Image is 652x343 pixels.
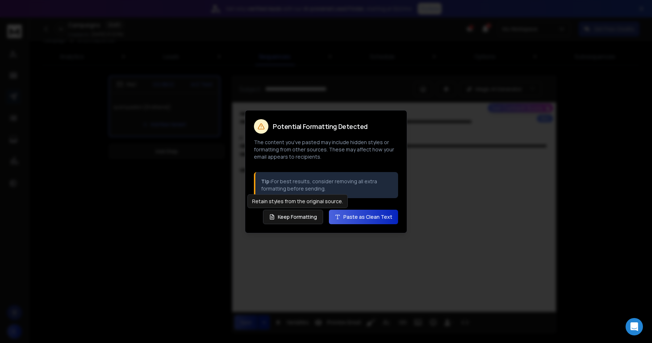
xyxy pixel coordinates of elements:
p: For best results, consider removing all extra formatting before sending. [261,178,392,192]
strong: Tip: [261,178,271,185]
button: Paste as Clean Text [329,210,398,224]
div: Open Intercom Messenger [626,318,643,335]
button: Keep Formatting [263,210,323,224]
div: Retain styles from the original source. [247,194,348,208]
p: The content you've pasted may include hidden styles or formatting from other sources. These may a... [254,139,398,160]
h2: Potential Formatting Detected [273,123,368,130]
